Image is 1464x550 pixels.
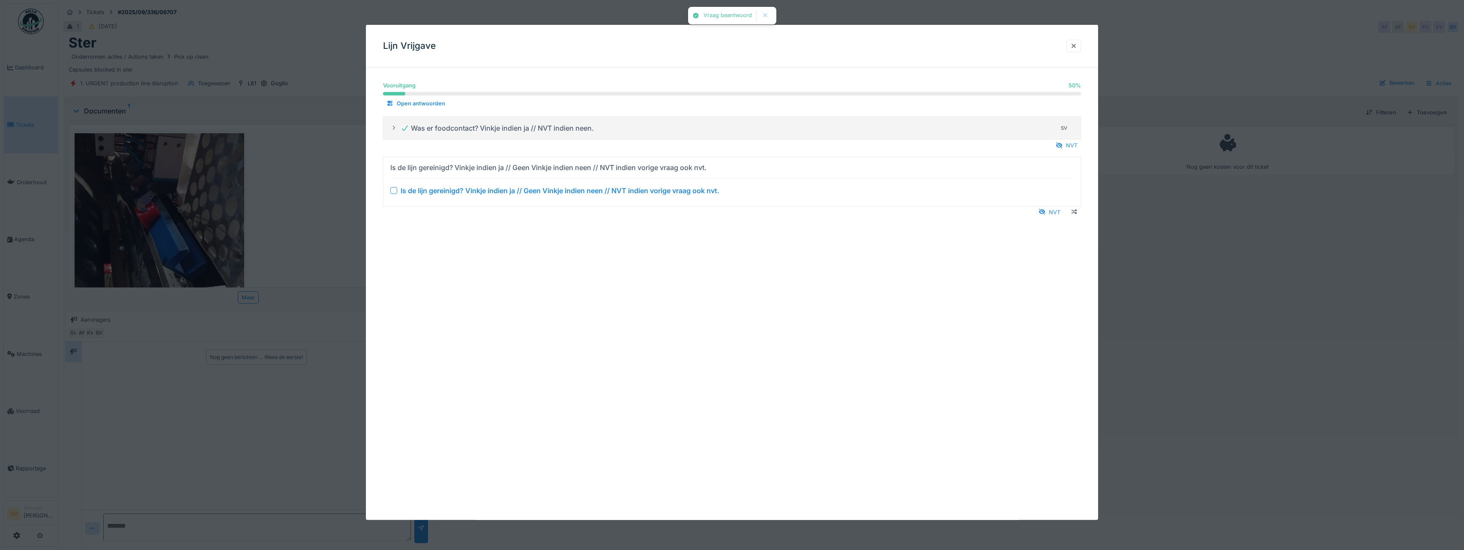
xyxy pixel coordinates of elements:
[387,160,1077,202] summary: Is de lijn gereinigd? Vinkje indien ja // Geen Vinkje indien neen // NVT indien vorige vraag ook ...
[1069,81,1081,90] div: 50 %
[401,185,719,195] div: Is de lijn gereinigd? Vinkje indien ja // Geen Vinkje indien neen // NVT indien vorige vraag ook ...
[383,98,449,109] div: Open antwoorden
[383,81,416,90] div: Vooruitgang
[1052,140,1081,151] div: NVT
[387,120,1077,136] summary: Was er foodcontact? Vinkje indien ja // NVT indien neen.SV
[1035,206,1064,218] div: NVT
[383,92,1081,96] progress: 50 %
[704,12,752,19] div: Vraag beantwoord
[383,41,436,51] h3: Lijn Vrijgave
[1058,122,1070,134] div: SV
[401,123,594,133] div: Was er foodcontact? Vinkje indien ja // NVT indien neen.
[390,162,707,172] div: Is de lijn gereinigd? Vinkje indien ja // Geen Vinkje indien neen // NVT indien vorige vraag ook ...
